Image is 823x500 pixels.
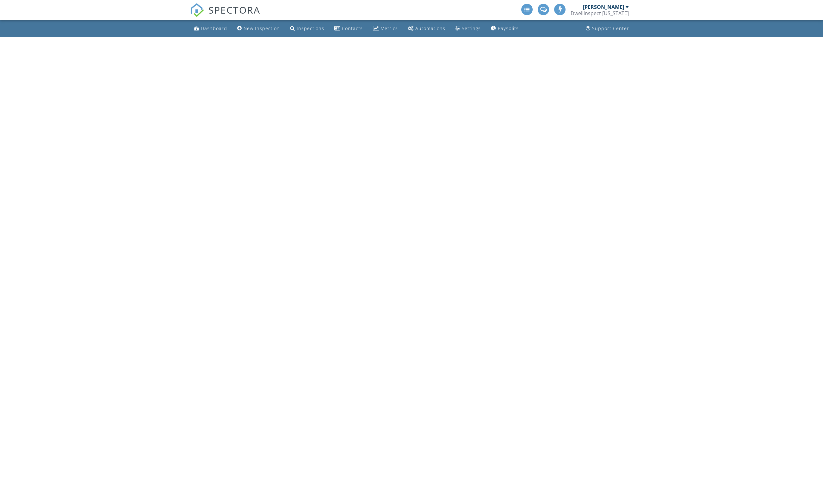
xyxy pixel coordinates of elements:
a: Automations (Advanced) [405,23,448,34]
div: Support Center [592,25,629,31]
a: Paysplits [488,23,521,34]
div: Dashboard [201,25,227,31]
div: Settings [462,25,481,31]
a: SPECTORA [190,9,260,22]
a: Inspections [288,23,327,34]
div: Inspections [297,25,324,31]
div: Paysplits [498,25,519,31]
div: Metrics [381,25,398,31]
a: Metrics [370,23,400,34]
img: The Best Home Inspection Software - Spectora [190,3,204,17]
span: SPECTORA [208,3,260,16]
div: Automations [415,25,445,31]
a: Dashboard [191,23,230,34]
div: Contacts [342,25,363,31]
a: Contacts [332,23,365,34]
a: Support Center [583,23,632,34]
div: Dwellinspect Arizona [571,10,629,16]
div: New Inspection [244,25,280,31]
a: Settings [453,23,483,34]
div: [PERSON_NAME] [583,4,624,10]
a: New Inspection [235,23,282,34]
